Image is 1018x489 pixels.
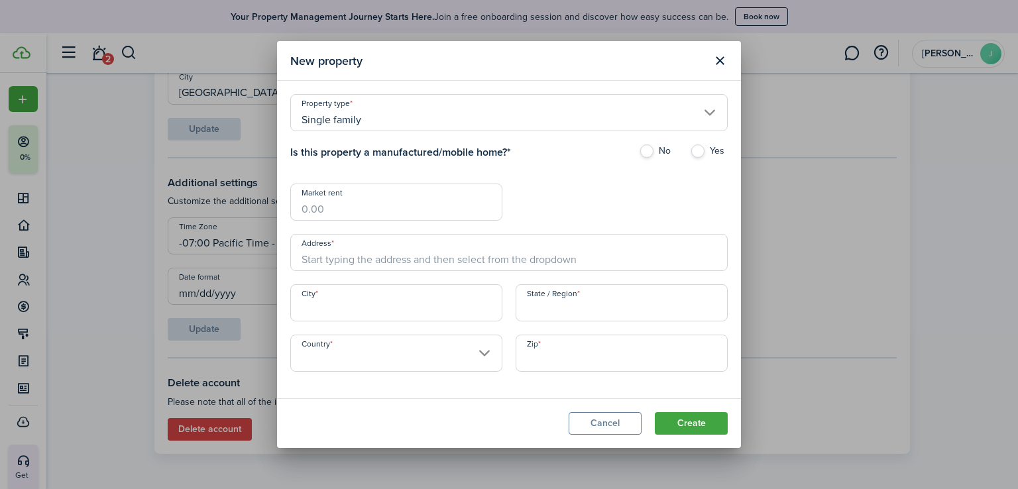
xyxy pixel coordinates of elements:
label: Yes [690,144,728,164]
input: Start typing the address and then select from the dropdown [290,234,728,271]
button: Cancel [569,412,642,435]
modal-title: New property [290,48,705,74]
input: 0.00 [290,184,502,221]
button: Create [655,412,728,435]
label: No [639,144,677,164]
button: Close modal [708,50,731,72]
input: Property type [290,94,728,131]
h4: Is this property a manufactured/mobile home? * [290,144,639,160]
